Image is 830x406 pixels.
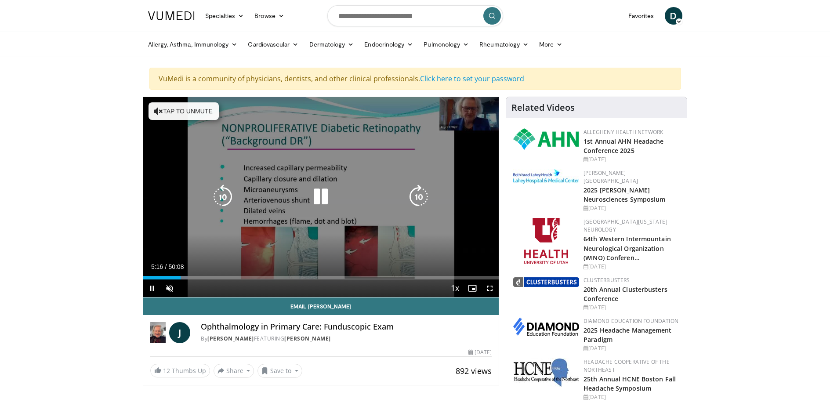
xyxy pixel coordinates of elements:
[200,7,250,25] a: Specialties
[584,358,670,373] a: Headache Cooperative of the Northeast
[584,128,663,136] a: Allegheny Health Network
[165,263,167,270] span: /
[201,322,492,332] h4: Ophthalmology in Primary Care: Funduscopic Exam
[163,366,170,375] span: 12
[148,11,195,20] img: VuMedi Logo
[284,335,331,342] a: [PERSON_NAME]
[584,304,680,312] div: [DATE]
[524,218,568,264] img: f6362829-b0a3-407d-a044-59546adfd345.png.150x105_q85_autocrop_double_scale_upscale_version-0.2.png
[534,36,568,53] a: More
[623,7,660,25] a: Favorites
[584,393,680,401] div: [DATE]
[143,297,499,315] a: Email [PERSON_NAME]
[169,322,190,343] a: J
[151,263,163,270] span: 5:16
[584,169,638,185] a: [PERSON_NAME][GEOGRAPHIC_DATA]
[584,344,680,352] div: [DATE]
[513,128,579,150] img: 628ffacf-ddeb-4409-8647-b4d1102df243.png.150x105_q85_autocrop_double_scale_upscale_version-0.2.png
[584,326,671,344] a: 2025 Headache Management Paradigm
[513,317,579,336] img: d0406666-9e5f-4b94-941b-f1257ac5ccaf.png.150x105_q85_autocrop_double_scale_upscale_version-0.2.png
[584,285,667,303] a: 20th Annual Clusterbusters Conference
[214,364,254,378] button: Share
[481,279,499,297] button: Fullscreen
[304,36,359,53] a: Dermatology
[584,375,676,392] a: 25th Annual HCNE Boston Fall Headache Symposium
[327,5,503,26] input: Search topics, interventions
[584,276,630,284] a: Clusterbusters
[418,36,474,53] a: Pulmonology
[584,204,680,212] div: [DATE]
[584,156,680,163] div: [DATE]
[150,364,210,377] a: 12 Thumbs Up
[456,366,492,376] span: 892 views
[511,102,575,113] h4: Related Videos
[584,263,680,271] div: [DATE]
[584,317,678,325] a: Diamond Education Foundation
[420,74,524,83] a: Click here to set your password
[149,68,681,90] div: VuMedi is a community of physicians, dentists, and other clinical professionals.
[143,276,499,279] div: Progress Bar
[149,102,219,120] button: Tap to unmute
[143,97,499,297] video-js: Video Player
[665,7,682,25] a: D
[257,364,302,378] button: Save to
[249,7,290,25] a: Browse
[584,218,667,233] a: [GEOGRAPHIC_DATA][US_STATE] Neurology
[513,169,579,184] img: e7977282-282c-4444-820d-7cc2733560fd.jpg.150x105_q85_autocrop_double_scale_upscale_version-0.2.jpg
[584,186,665,203] a: 2025 [PERSON_NAME] Neurosciences Symposium
[161,279,178,297] button: Unmute
[584,137,663,155] a: 1st Annual AHN Headache Conference 2025
[143,36,243,53] a: Allergy, Asthma, Immunology
[150,322,166,343] img: Dr. Joyce Wipf
[513,358,579,387] img: 6c52f715-17a6-4da1-9b6c-8aaf0ffc109f.jpg.150x105_q85_autocrop_double_scale_upscale_version-0.2.jpg
[243,36,304,53] a: Cardiovascular
[468,348,492,356] div: [DATE]
[207,335,254,342] a: [PERSON_NAME]
[474,36,534,53] a: Rheumatology
[464,279,481,297] button: Enable picture-in-picture mode
[513,277,579,287] img: d3be30b6-fe2b-4f13-a5b4-eba975d75fdd.png.150x105_q85_autocrop_double_scale_upscale_version-0.2.png
[584,235,671,261] a: 64th Western Intermountain Neurological Organization (WINO) Conferen…
[201,335,492,343] div: By FEATURING
[168,263,184,270] span: 50:08
[143,279,161,297] button: Pause
[359,36,418,53] a: Endocrinology
[446,279,464,297] button: Playback Rate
